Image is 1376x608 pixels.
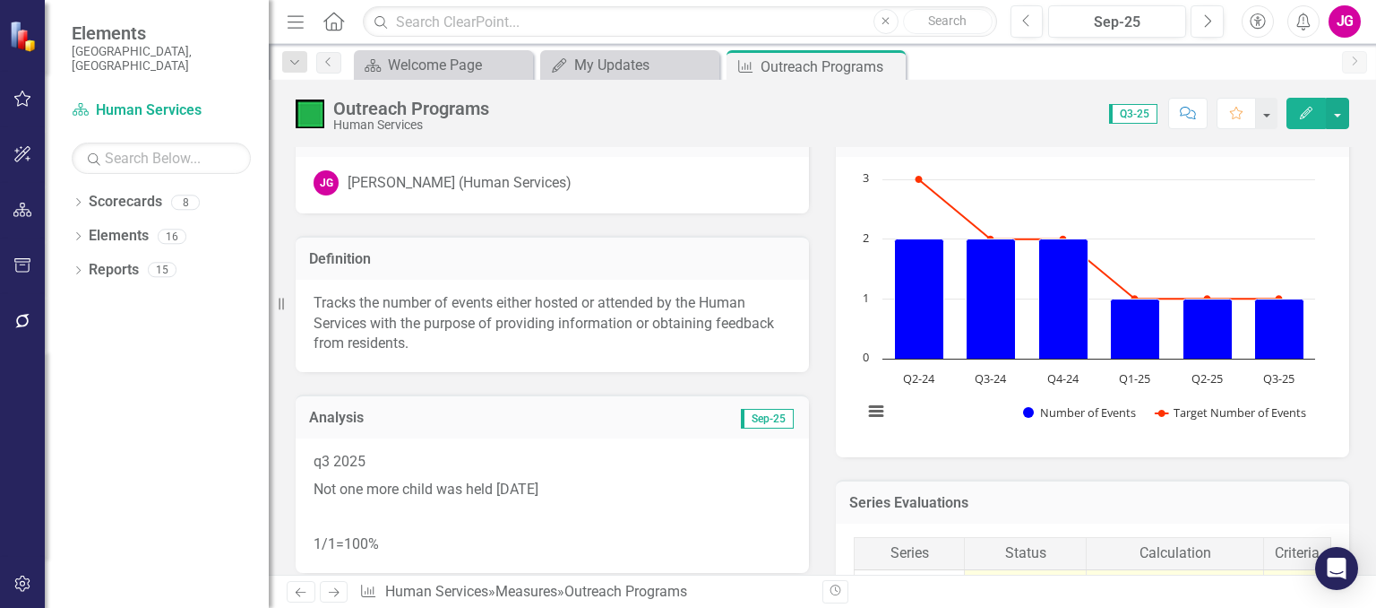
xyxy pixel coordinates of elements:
[495,583,557,600] a: Measures
[348,173,572,194] div: [PERSON_NAME] (Human Services)
[314,476,791,504] p: Not one more child was held [DATE]
[1183,300,1233,360] path: Q2-25, 1. Number of Events.
[148,263,176,278] div: 15
[741,409,794,429] span: Sep-25
[358,54,529,76] a: Welcome Page
[564,583,687,600] div: Outreach Programs
[89,226,149,247] a: Elements
[1109,104,1157,124] span: Q3-25
[296,100,324,128] img: On Target
[854,170,1331,439] div: Chart. Highcharts interactive chart.
[863,349,869,365] text: 0
[1087,537,1264,569] th: Calculation
[854,170,1324,439] svg: Interactive chart
[171,195,200,210] div: 8
[849,495,1336,511] h3: Series Evaluations
[333,99,489,118] div: Outreach Programs
[1191,370,1223,387] text: Q2-25
[545,54,715,76] a: My Updates
[916,176,923,183] path: Q2-24, 3. Target Number of Events.
[855,537,965,569] th: Series
[1039,239,1088,360] path: Q4-24, 2. Number of Events.
[385,583,488,600] a: Human Services
[895,239,1304,360] g: Number of Events, series 1 of 2. Bar series with 6 bars.
[388,54,529,76] div: Welcome Page
[1255,300,1304,360] path: Q3-25, 1. Number of Events.
[1131,296,1139,303] path: Q1-25, 1. Target Number of Events.
[863,169,869,186] text: 3
[72,100,251,121] a: Human Services
[309,251,795,267] h3: Definition
[863,290,869,306] text: 1
[89,260,139,281] a: Reports
[1263,370,1294,387] text: Q3-25
[1156,404,1307,421] button: Show Target Number of Events
[761,56,901,78] div: Outreach Programs
[1047,370,1079,387] text: Q4-24
[1119,370,1150,387] text: Q1-25
[314,293,791,355] p: Tracks the number of events either hosted or attended by the Human Services with the purpose of p...
[903,370,935,387] text: Q2-24
[1023,404,1137,421] button: Show Number of Events
[864,399,889,424] button: View chart menu, Chart
[72,22,251,44] span: Elements
[965,537,1087,569] th: Status
[363,6,996,38] input: Search ClearPoint...
[574,54,715,76] div: My Updates
[359,582,809,603] div: » »
[1276,296,1283,303] path: Q3-25, 1. Target Number of Events.
[975,370,1007,387] text: Q3-24
[1204,296,1211,303] path: Q2-25, 1. Target Number of Events.
[333,118,489,132] div: Human Services
[1054,12,1180,33] div: Sep-25
[89,192,162,213] a: Scorecards
[903,9,993,34] button: Search
[314,170,339,195] div: JG
[1329,5,1361,38] button: JG
[1111,300,1160,360] path: Q1-25, 1. Number of Events.
[928,13,967,28] span: Search
[967,239,1016,360] path: Q3-24, 2. Number of Events.
[1315,547,1358,590] div: Open Intercom Messenger
[9,20,40,51] img: ClearPoint Strategy
[158,229,186,244] div: 16
[863,230,869,246] text: 2
[72,143,251,174] input: Search Below...
[72,44,251,74] small: [GEOGRAPHIC_DATA], [GEOGRAPHIC_DATA]
[895,239,944,360] path: Q2-24, 2. Number of Events.
[1263,537,1330,569] th: Criteria
[1048,5,1186,38] button: Sep-25
[309,410,553,426] h3: Analysis
[314,452,791,476] p: q3 2025
[314,531,791,555] p: 1/1=100%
